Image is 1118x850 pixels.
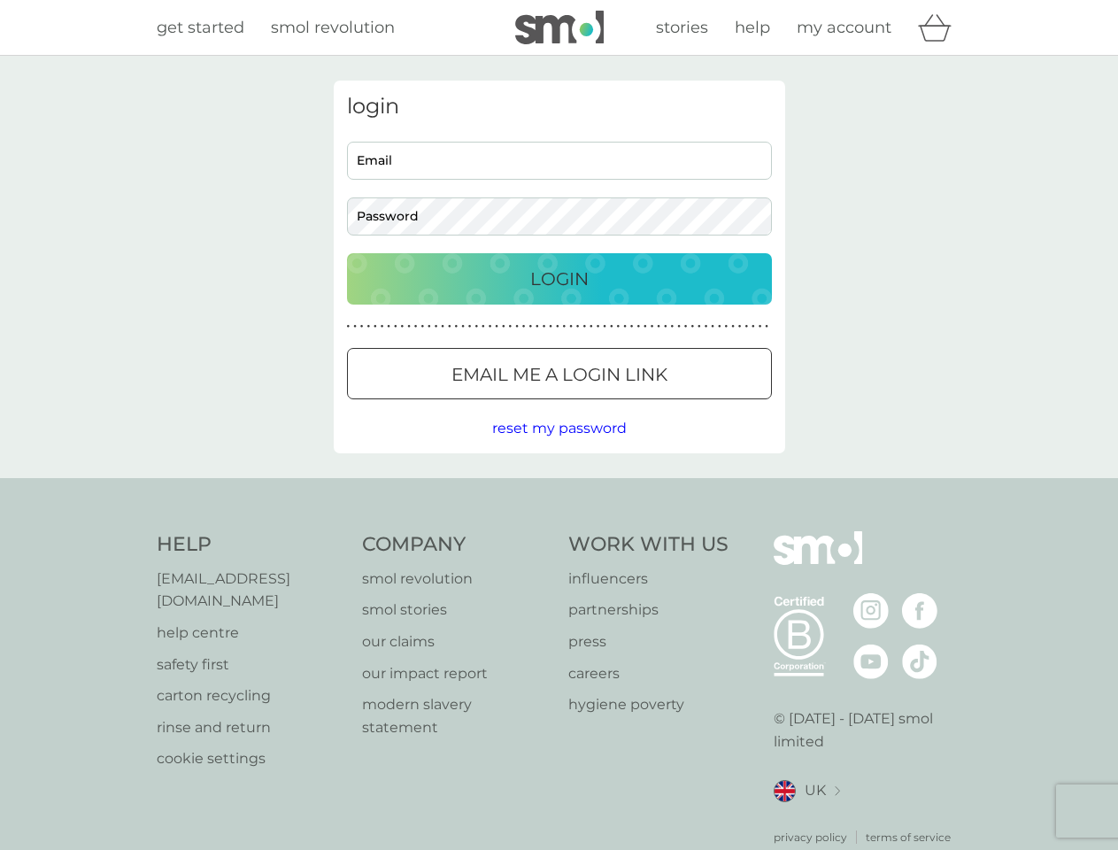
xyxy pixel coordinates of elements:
[705,322,708,331] p: ●
[774,707,962,753] p: © [DATE] - [DATE] smol limited
[543,322,546,331] p: ●
[805,779,826,802] span: UK
[157,568,345,613] a: [EMAIL_ADDRESS][DOMAIN_NAME]
[569,322,573,331] p: ●
[568,599,729,622] a: partnerships
[797,15,891,41] a: my account
[468,322,472,331] p: ●
[765,322,768,331] p: ●
[797,18,891,37] span: my account
[157,684,345,707] a: carton recycling
[366,322,370,331] p: ●
[866,829,951,846] a: terms of service
[568,630,729,653] p: press
[735,18,770,37] span: help
[684,322,688,331] p: ●
[752,322,755,331] p: ●
[502,322,505,331] p: ●
[441,322,444,331] p: ●
[738,322,742,331] p: ●
[656,15,708,41] a: stories
[157,716,345,739] p: rinse and return
[530,265,589,293] p: Login
[448,322,451,331] p: ●
[636,322,640,331] p: ●
[556,322,559,331] p: ●
[451,360,667,389] p: Email me a login link
[362,599,551,622] a: smol stories
[347,348,772,399] button: Email me a login link
[735,15,770,41] a: help
[347,94,772,120] h3: login
[157,622,345,645] a: help centre
[157,18,244,37] span: get started
[853,644,889,679] img: visit the smol Youtube page
[495,322,498,331] p: ●
[353,322,357,331] p: ●
[362,568,551,591] a: smol revolution
[271,15,395,41] a: smol revolution
[461,322,465,331] p: ●
[157,747,345,770] a: cookie settings
[603,322,606,331] p: ●
[597,322,600,331] p: ●
[492,417,627,440] button: reset my password
[630,322,634,331] p: ●
[157,531,345,559] h4: Help
[362,630,551,653] a: our claims
[489,322,492,331] p: ●
[657,322,660,331] p: ●
[381,322,384,331] p: ●
[744,322,748,331] p: ●
[362,662,551,685] a: our impact report
[536,322,539,331] p: ●
[420,322,424,331] p: ●
[698,322,701,331] p: ●
[157,653,345,676] a: safety first
[568,693,729,716] a: hygiene poverty
[362,531,551,559] h4: Company
[677,322,681,331] p: ●
[528,322,532,331] p: ●
[774,829,847,846] a: privacy policy
[563,322,567,331] p: ●
[401,322,405,331] p: ●
[435,322,438,331] p: ●
[576,322,580,331] p: ●
[664,322,667,331] p: ●
[759,322,762,331] p: ●
[644,322,647,331] p: ●
[835,786,840,796] img: select a new location
[509,322,513,331] p: ●
[387,322,390,331] p: ●
[515,11,604,44] img: smol
[902,644,937,679] img: visit the smol Tiktok page
[902,593,937,629] img: visit the smol Facebook page
[853,593,889,629] img: visit the smol Instagram page
[362,693,551,738] a: modern slavery statement
[610,322,613,331] p: ●
[774,531,862,591] img: smol
[568,662,729,685] a: careers
[774,780,796,802] img: UK flag
[651,322,654,331] p: ●
[568,568,729,591] p: influencers
[656,18,708,37] span: stories
[582,322,586,331] p: ●
[590,322,593,331] p: ●
[407,322,411,331] p: ●
[414,322,418,331] p: ●
[711,322,714,331] p: ●
[394,322,397,331] p: ●
[271,18,395,37] span: smol revolution
[360,322,364,331] p: ●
